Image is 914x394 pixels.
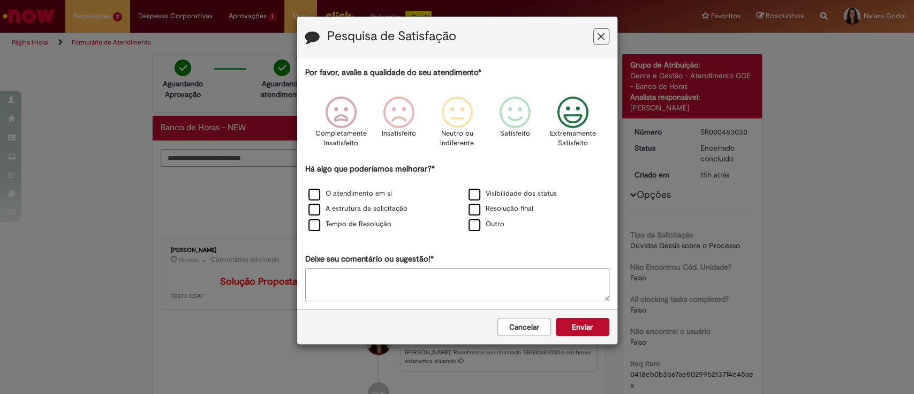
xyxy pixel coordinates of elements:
[437,129,476,148] p: Neutro ou indiferente
[305,67,481,78] label: Por favor, avalie a qualidade do seu atendimento*
[314,88,368,162] div: Completamente Insatisfeito
[372,88,426,162] div: Insatisfeito
[429,88,484,162] div: Neutro ou indiferente
[308,204,407,214] label: A estrutura da solicitação
[469,204,533,214] label: Resolução final
[308,189,392,199] label: O atendimento em si
[305,254,434,265] label: Deixe seu comentário ou sugestão!*
[500,129,530,139] p: Satisfeito
[556,318,609,336] button: Enviar
[488,88,542,162] div: Satisfeito
[497,318,551,336] button: Cancelar
[308,219,391,229] label: Tempo de Resolução
[315,129,367,148] p: Completamente Insatisfeito
[382,129,416,139] p: Insatisfeito
[327,29,456,43] label: Pesquisa de Satisfação
[305,163,609,233] div: Há algo que poderíamos melhorar?*
[469,219,504,229] label: Outro
[546,88,600,162] div: Extremamente Satisfeito
[469,189,557,199] label: Visibilidade dos status
[550,129,596,148] p: Extremamente Satisfeito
